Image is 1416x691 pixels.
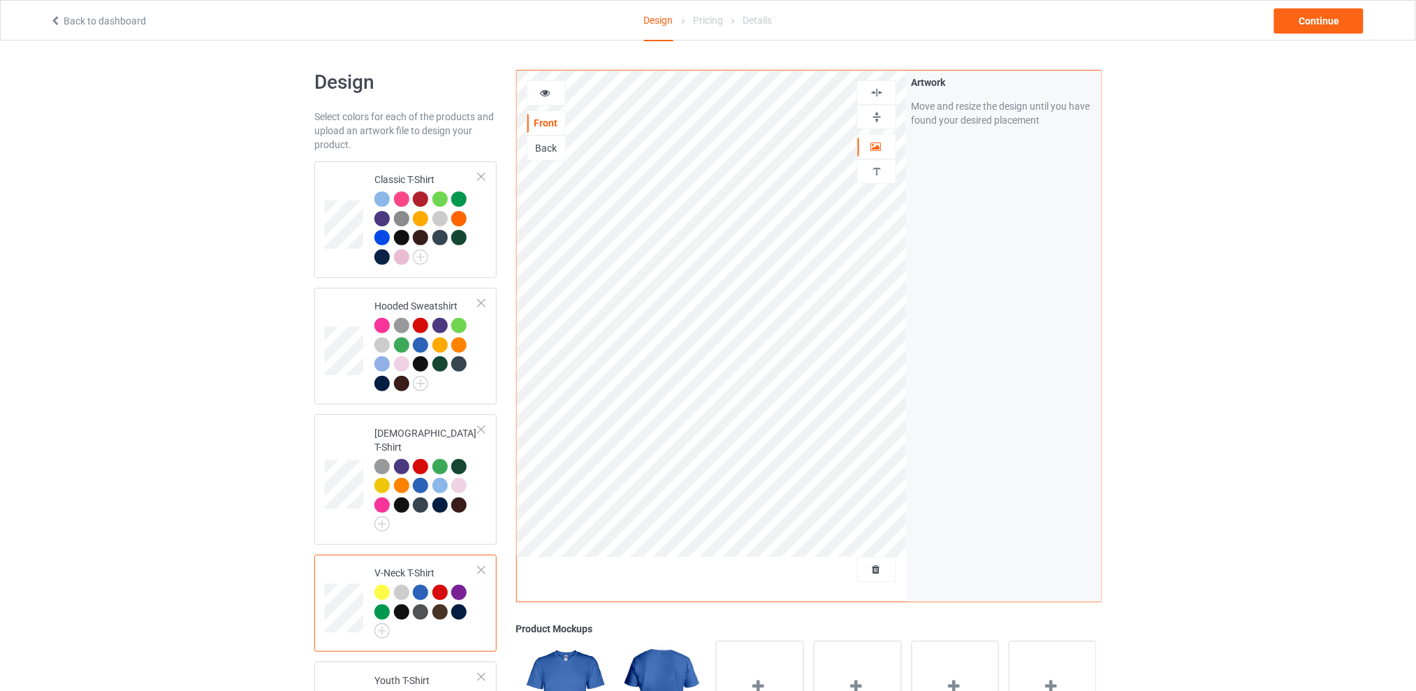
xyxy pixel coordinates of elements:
div: Pricing [693,1,723,40]
img: svg%3E%0A [870,165,884,178]
div: Design [644,1,673,41]
img: svg%3E%0A [870,110,884,124]
div: Back [527,141,565,155]
div: Hooded Sweatshirt [374,299,479,390]
div: Select colors for each of the products and upload an artwork file to design your product. [314,110,497,152]
img: svg%3E%0A [870,86,884,99]
h1: Design [314,70,497,95]
div: Move and resize the design until you have found your desired placement [911,99,1096,127]
div: Product Mockups [516,622,1102,636]
div: V-Neck T-Shirt [374,566,479,634]
div: Artwork [911,75,1096,89]
img: svg+xml;base64,PD94bWwgdmVyc2lvbj0iMS4wIiBlbmNvZGluZz0iVVRGLTgiPz4KPHN2ZyB3aWR0aD0iMjJweCIgaGVpZ2... [413,249,428,265]
img: heather_texture.png [394,211,409,226]
img: svg+xml;base64,PD94bWwgdmVyc2lvbj0iMS4wIiBlbmNvZGluZz0iVVRGLTgiPz4KPHN2ZyB3aWR0aD0iMjJweCIgaGVpZ2... [374,516,390,532]
img: svg+xml;base64,PD94bWwgdmVyc2lvbj0iMS4wIiBlbmNvZGluZz0iVVRGLTgiPz4KPHN2ZyB3aWR0aD0iMjJweCIgaGVpZ2... [413,376,428,391]
div: Classic T-Shirt [374,173,479,263]
div: Classic T-Shirt [314,161,497,278]
a: Back to dashboard [50,15,146,27]
img: svg+xml;base64,PD94bWwgdmVyc2lvbj0iMS4wIiBlbmNvZGluZz0iVVRGLTgiPz4KPHN2ZyB3aWR0aD0iMjJweCIgaGVpZ2... [374,623,390,639]
div: [DEMOGRAPHIC_DATA] T-Shirt [314,414,497,545]
div: V-Neck T-Shirt [314,555,497,652]
div: Front [527,116,565,130]
div: Continue [1274,8,1364,34]
div: [DEMOGRAPHIC_DATA] T-Shirt [374,426,479,528]
div: Hooded Sweatshirt [314,288,497,405]
div: Details [743,1,772,40]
